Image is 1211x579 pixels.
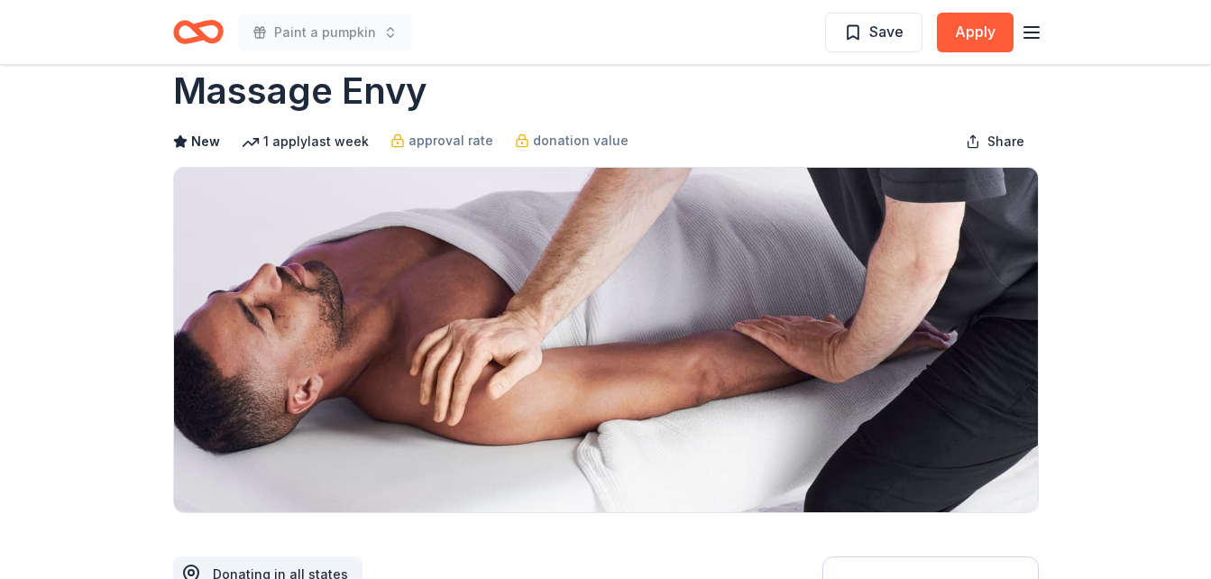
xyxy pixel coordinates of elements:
[515,130,628,152] a: donation value
[390,130,493,152] a: approval rate
[869,20,904,43] span: Save
[191,131,220,152] span: New
[533,130,628,152] span: donation value
[937,13,1014,52] button: Apply
[987,131,1024,152] span: Share
[173,66,427,116] h1: Massage Envy
[238,14,412,51] button: Paint a pumpkin
[274,22,376,43] span: Paint a pumpkin
[825,13,922,52] button: Save
[242,131,369,152] div: 1 apply last week
[174,168,1038,512] img: Image for Massage Envy
[173,11,224,53] a: Home
[408,130,493,152] span: approval rate
[951,124,1039,160] button: Share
